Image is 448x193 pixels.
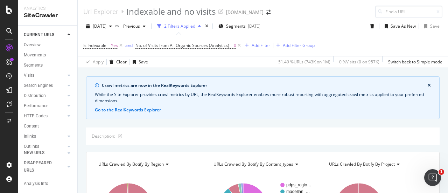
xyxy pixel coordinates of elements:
button: Go to the RealKeywords Explorer [95,107,161,113]
a: Outlinks [24,143,65,150]
div: Distribution [24,92,46,99]
span: Is Indexable [83,42,106,48]
button: close banner [426,81,433,90]
button: and [125,42,133,49]
a: Url Explorer [83,8,118,15]
a: Distribution [24,92,65,99]
button: Segments[DATE] [216,21,263,32]
div: Description: [92,133,115,139]
div: Outlinks [24,143,39,150]
div: Segments [24,62,43,69]
button: Clear [107,56,127,68]
a: Overview [24,41,72,49]
button: [DATE] [83,21,115,32]
div: Analysis Info [24,180,48,187]
div: Add Filter [252,42,270,48]
div: times [204,23,210,30]
h4: URLs Crawled By Botify By region [97,159,197,170]
span: 0 [234,41,236,50]
div: Add Filter Group [283,42,315,48]
button: Save [421,21,440,32]
span: 1 [439,169,444,175]
span: = [107,42,110,48]
div: Save [430,23,440,29]
button: Add Filter [242,41,270,50]
span: Previous [120,23,140,29]
a: Search Engines [24,82,65,89]
div: 51.49 % URLs ( 743K on 1M ) [278,59,330,65]
button: Save [130,56,148,68]
div: Clear [116,59,127,65]
div: Visits [24,72,34,79]
div: SiteCrawler [24,12,72,20]
a: DISAPPEARED URLS [24,159,65,174]
h4: URLs Crawled By Botify By project [328,159,428,170]
a: Visits [24,72,65,79]
a: CURRENT URLS [24,31,65,39]
div: Apply [93,59,104,65]
button: Apply [83,56,104,68]
text: pdps_regio… [286,182,311,187]
button: 2 Filters Applied [154,21,204,32]
button: Add Filter Group [273,41,315,50]
div: Indexable and no visits [126,6,216,18]
div: [DATE] [248,23,260,29]
div: Performance [24,102,48,110]
div: While the Site Explorer provides crawl metrics by URL, the RealKeywords Explorer enables more rob... [95,91,431,104]
div: 0 % Visits ( 0 on 957K ) [339,59,379,65]
a: Content [24,123,72,130]
div: arrow-right-arrow-left [266,10,271,15]
a: Analysis Info [24,180,72,187]
a: Movements [24,51,72,59]
div: Search Engines [24,82,53,89]
div: NEW URLS [24,149,44,157]
div: Analytics [24,6,72,12]
a: HTTP Codes [24,112,65,120]
div: CURRENT URLS [24,31,54,39]
span: URLs Crawled By Botify By project [329,161,395,167]
input: Find a URL [375,6,442,18]
div: Movements [24,51,46,59]
a: Performance [24,102,65,110]
div: 2 Filters Applied [164,23,195,29]
span: vs [115,22,120,28]
button: Save As New [382,21,416,32]
span: Segments [226,23,246,29]
div: Crawl metrics are now in the RealKeywords Explorer [102,82,428,89]
button: Switch back to Simple mode [385,56,442,68]
span: Yes [111,41,118,50]
div: Overview [24,41,41,49]
div: HTTP Codes [24,112,48,120]
div: and [125,42,133,48]
span: = [230,42,233,48]
span: No. of Visits from All Organic Sources (Analytics) [135,42,229,48]
div: Switch back to Simple mode [388,59,442,65]
button: Previous [120,21,148,32]
a: Inlinks [24,133,65,140]
div: DISAPPEARED URLS [24,159,59,174]
iframe: Intercom live chat [424,169,441,186]
span: URLs Crawled By Botify By content_types [213,161,293,167]
div: Content [24,123,39,130]
span: 2025 Oct. 1st [93,23,106,29]
div: Save As New [391,23,416,29]
div: [DOMAIN_NAME] [226,9,264,16]
h4: URLs Crawled By Botify By content_types [212,159,312,170]
div: Save [139,59,148,65]
a: NEW URLS [24,149,65,157]
a: Segments [24,62,72,69]
div: Inlinks [24,133,36,140]
div: info banner [86,76,440,119]
span: URLs Crawled By Botify By region [98,161,164,167]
